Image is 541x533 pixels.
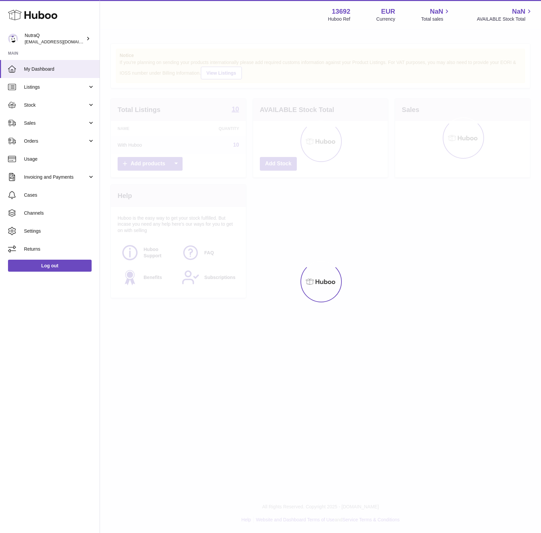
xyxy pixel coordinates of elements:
[332,7,350,16] strong: 13692
[8,34,18,44] img: log@nutraq.com
[24,210,95,216] span: Channels
[512,7,525,16] span: NaN
[24,246,95,252] span: Returns
[25,39,98,44] span: [EMAIL_ADDRESS][DOMAIN_NAME]
[24,228,95,234] span: Settings
[24,156,95,162] span: Usage
[8,260,92,272] a: Log out
[24,192,95,198] span: Cases
[24,66,95,72] span: My Dashboard
[477,16,533,22] span: AVAILABLE Stock Total
[430,7,443,16] span: NaN
[24,138,88,144] span: Orders
[24,84,88,90] span: Listings
[25,32,85,45] div: NutraQ
[328,16,350,22] div: Huboo Ref
[376,16,395,22] div: Currency
[477,7,533,22] a: NaN AVAILABLE Stock Total
[24,120,88,126] span: Sales
[421,16,451,22] span: Total sales
[24,174,88,180] span: Invoicing and Payments
[421,7,451,22] a: NaN Total sales
[381,7,395,16] strong: EUR
[24,102,88,108] span: Stock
